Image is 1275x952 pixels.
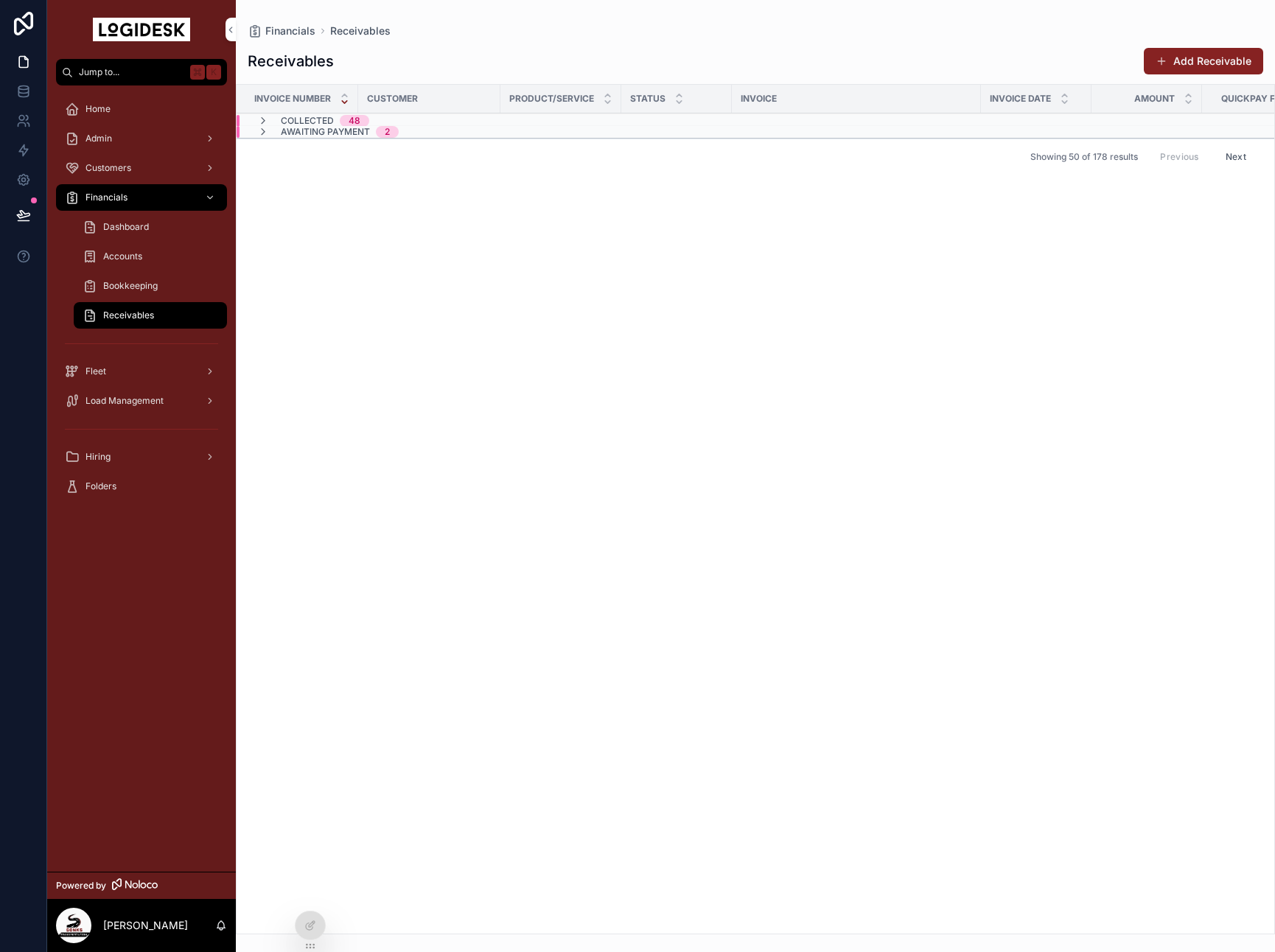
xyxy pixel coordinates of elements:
h1: Receivables [248,51,334,71]
span: Fleet [85,365,106,377]
span: Receivables [103,309,154,321]
span: Bookkeeping [103,280,158,292]
span: Dashboard [103,221,149,233]
span: Home [85,103,111,115]
a: Financials [248,24,315,38]
span: Amount [1134,93,1175,105]
img: App logo [93,18,190,41]
span: Admin [85,133,112,144]
span: Awaiting Payment [281,126,370,138]
a: Hiring [56,444,227,470]
span: Hiring [85,451,111,463]
a: Fleet [56,358,227,385]
span: Product/Service [509,93,594,105]
span: Powered by [56,880,106,892]
a: Dashboard [74,214,227,240]
span: Jump to... [79,66,184,78]
a: Accounts [74,243,227,270]
a: Financials [56,184,227,211]
div: 48 [349,115,360,127]
span: Folders [85,480,116,492]
a: Customers [56,155,227,181]
a: Receivables [330,24,391,38]
a: Admin [56,125,227,152]
span: Load Management [85,395,164,407]
div: scrollable content [47,85,236,519]
span: Accounts [103,251,142,262]
button: Jump to...K [56,59,227,85]
span: Invoice Date [990,93,1051,105]
a: Bookkeeping [74,273,227,299]
div: 2 [385,126,390,138]
span: Customers [85,162,131,174]
span: Customer [367,93,418,105]
span: K [208,66,220,78]
a: Home [56,96,227,122]
span: Status [630,93,666,105]
a: Load Management [56,388,227,414]
span: Financials [265,24,315,38]
a: Folders [56,473,227,500]
a: Powered by [47,872,236,899]
span: Invoice [741,93,777,105]
span: Invoice Number [254,93,331,105]
button: Add Receivable [1144,48,1263,74]
span: Financials [85,192,128,203]
a: Receivables [74,302,227,329]
span: Collected [281,115,334,127]
p: [PERSON_NAME] [103,918,188,933]
span: Showing 50 of 178 results [1030,151,1138,163]
button: Next [1215,145,1257,168]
